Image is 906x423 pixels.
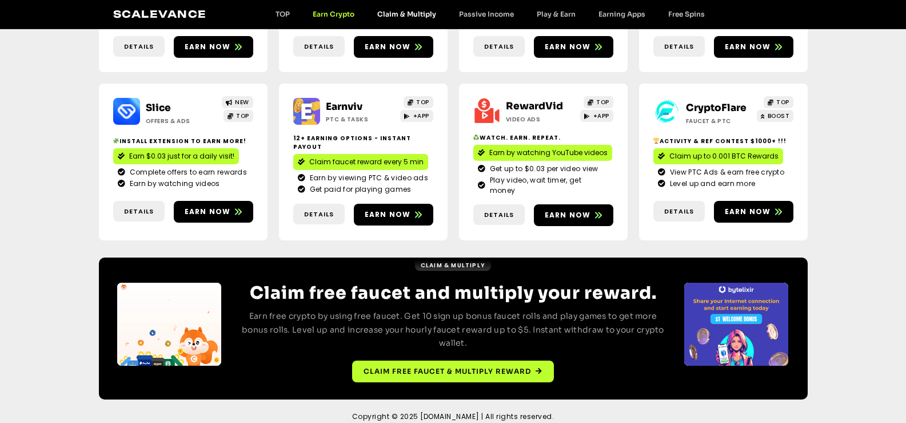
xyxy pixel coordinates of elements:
span: Earn by watching videos [127,179,220,189]
span: Claim faucet reward every 5 min [309,157,424,167]
a: +APP [400,110,433,122]
a: Earn now [174,201,253,223]
span: BOOST [768,112,790,120]
a: Details [293,204,345,225]
img: 🧩 [113,138,119,144]
a: Free Spins [657,10,716,18]
a: Slice [146,102,171,114]
span: Details [304,42,334,52]
span: Details [664,207,694,216]
a: Earn now [714,201,793,223]
div: Slides [684,283,788,366]
h2: Activity & ref contest $1000+ !!! [653,137,793,145]
a: Earn Crypto [301,10,366,18]
a: Earn now [534,36,613,58]
span: +APP [593,112,609,120]
a: Earn $0.03 just for a daily visit! [113,148,239,164]
span: Details [304,209,334,219]
h2: Claim free faucet and multiply your reward. [241,283,666,303]
span: Claim & Multiply [421,261,485,270]
a: Scalevance [113,8,207,20]
span: Get paid for playing games [307,184,412,195]
h2: Offers & Ads [146,117,217,125]
h2: PTC & Tasks [326,115,397,124]
a: Details [653,36,705,57]
span: Earn $0.03 just for a daily visit! [129,151,234,161]
span: Earn now [545,42,591,52]
a: Details [473,204,525,226]
a: Earn now [534,204,613,226]
span: +APP [413,112,429,120]
span: Play video, wait timer, get money [487,175,609,196]
h2: Watch. Earn. Repeat. [473,133,613,142]
a: Claim up to 0.001 BTC Rewards [653,148,783,164]
a: Earn now [354,204,433,226]
span: Level up and earn more [667,179,756,189]
h2: Faucet & PTC [686,117,757,125]
span: Earn now [725,207,771,217]
a: NEW [222,96,253,108]
img: 🏆 [653,138,659,144]
span: Details [124,42,154,52]
span: Complete offers to earn rewards [127,167,247,177]
span: Earn now [725,42,771,52]
span: Earn by watching YouTube videos [489,148,608,158]
a: Claim faucet reward every 5 min [293,154,428,170]
a: Earnviv [326,101,362,113]
span: Get up to $0.03 per video view [487,164,598,174]
h2: 12+ Earning options - instant payout [293,134,433,151]
a: CryptoFlare [686,102,747,114]
a: Earn now [354,36,433,58]
span: Claim free faucet & multiply reward [364,366,531,377]
div: Slides [117,283,221,366]
a: Claim free faucet & multiply reward [352,361,554,382]
a: Passive Income [448,10,525,18]
span: Earn now [365,209,411,220]
span: Claim up to 0.001 BTC Rewards [669,151,779,161]
a: Details [113,36,165,57]
a: TOP [264,10,301,18]
p: Earn free crypto by using free faucet. Get 10 sign up bonus faucet rolls and play games to get mo... [241,310,666,350]
a: TOP [223,110,253,122]
div: 2 / 4 [684,283,788,366]
a: Details [113,201,165,222]
span: Earn now [365,42,411,52]
nav: Menu [264,10,716,18]
h2: Install extension to earn more! [113,137,253,145]
div: 2 / 4 [117,283,221,366]
a: Earning Apps [587,10,657,18]
h2: Copyright © 2025 [DOMAIN_NAME] | All rights reserved. [96,412,811,422]
span: Details [124,207,154,216]
a: Claim & Multiply [415,260,491,271]
a: Details [653,201,705,222]
a: Details [293,36,345,57]
span: Earn now [185,42,231,52]
span: Details [484,42,514,52]
a: +APP [580,110,613,122]
a: TOP [764,96,793,108]
span: NEW [235,98,249,106]
span: Earn by viewing PTC & video ads [307,173,428,183]
a: Earn now [174,36,253,58]
a: Details [473,36,525,57]
a: TOP [404,96,433,108]
a: RewardVid [506,100,563,112]
span: TOP [776,98,789,106]
span: Earn now [185,207,231,217]
a: Earn by watching YouTube videos [473,145,612,161]
span: TOP [416,98,429,106]
span: Earn now [545,210,591,220]
span: Details [664,42,694,52]
span: View PTC Ads & earn free crypto [667,167,784,177]
a: BOOST [757,110,793,122]
span: Details [484,210,514,220]
span: TOP [236,112,249,120]
a: Earn now [714,36,793,58]
a: Play & Earn [525,10,587,18]
img: ♻️ [473,135,479,140]
a: TOP [584,96,613,108]
span: TOP [596,98,609,106]
h2: Video ads [506,115,577,124]
a: Claim & Multiply [366,10,448,18]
